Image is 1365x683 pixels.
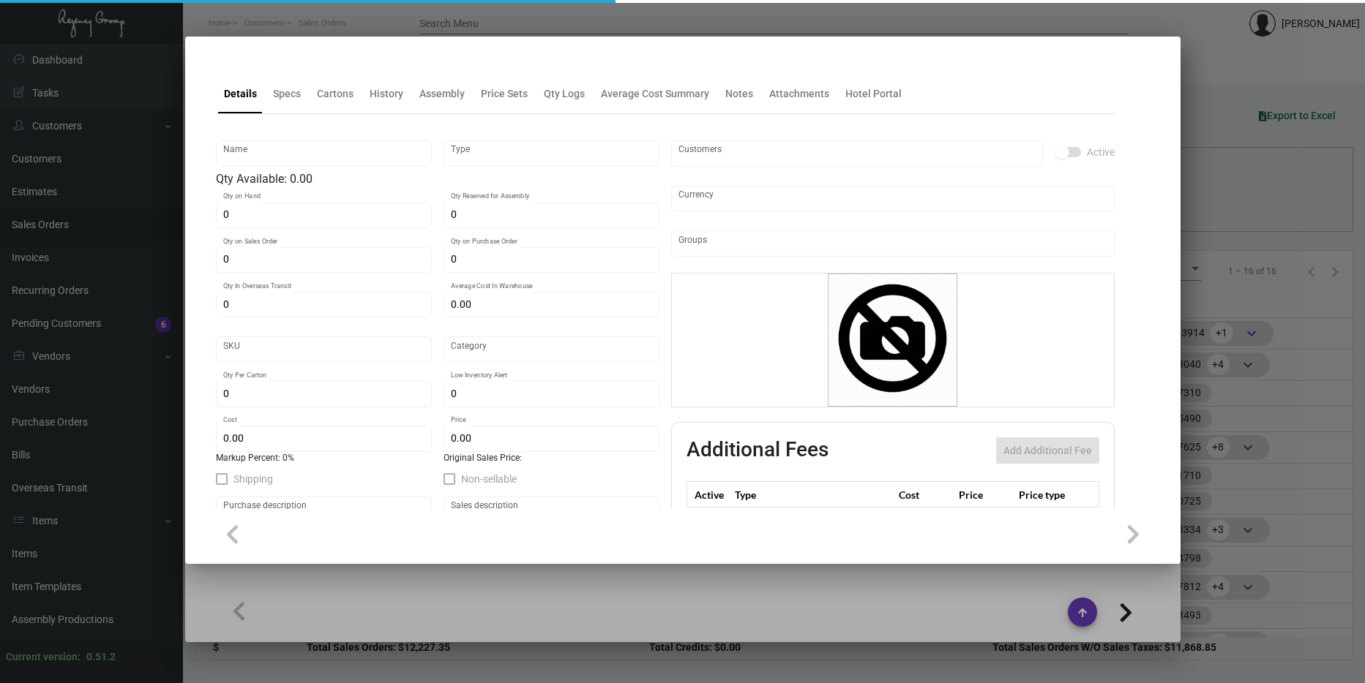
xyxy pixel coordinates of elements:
div: History [370,86,403,102]
span: Shipping [233,470,273,488]
th: Type [731,482,895,507]
span: Active [1087,143,1115,161]
div: Attachments [769,86,829,102]
input: Add new.. [678,148,1035,159]
th: Price type [1015,482,1081,507]
div: Notes [725,86,753,102]
th: Cost [895,482,955,507]
h2: Additional Fees [687,437,829,464]
th: Price [955,482,1015,507]
div: Price Sets [481,86,528,102]
div: Qty Available: 0.00 [216,170,659,188]
div: Current version: [6,649,81,665]
div: 0.51.2 [86,649,116,665]
div: Hotel Portal [845,86,902,102]
th: Active [687,482,731,507]
div: Average Cost Summary [601,86,709,102]
div: Details [224,86,257,102]
div: Assembly [419,86,465,102]
input: Add new.. [678,238,1107,249]
div: Qty Logs [544,86,585,102]
span: Non-sellable [461,470,517,488]
button: Add Additional Fee [996,437,1099,464]
div: Specs [273,86,301,102]
span: Add Additional Fee [1003,445,1092,456]
div: Cartons [317,86,354,102]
